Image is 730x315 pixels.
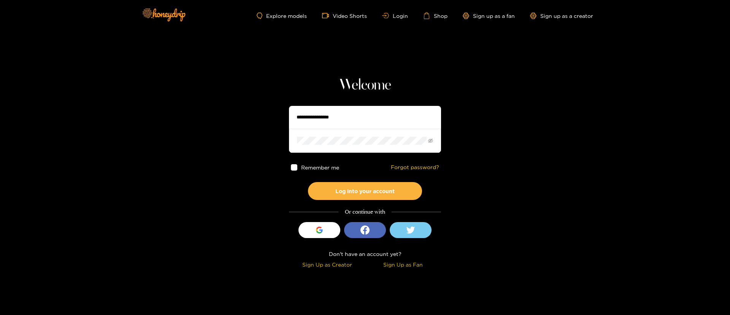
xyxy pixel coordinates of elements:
[423,12,448,19] a: Shop
[428,138,433,143] span: eye-invisible
[289,76,441,94] h1: Welcome
[289,208,441,216] div: Or continue with
[289,249,441,258] div: Don't have an account yet?
[322,12,333,19] span: video-camera
[301,165,339,170] span: Remember me
[530,13,593,19] a: Sign up as a creator
[322,12,367,19] a: Video Shorts
[257,13,307,19] a: Explore models
[308,182,422,200] button: Log into your account
[367,260,439,269] div: Sign Up as Fan
[463,13,515,19] a: Sign up as a fan
[291,260,363,269] div: Sign Up as Creator
[382,13,408,19] a: Login
[391,164,439,171] a: Forgot password?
